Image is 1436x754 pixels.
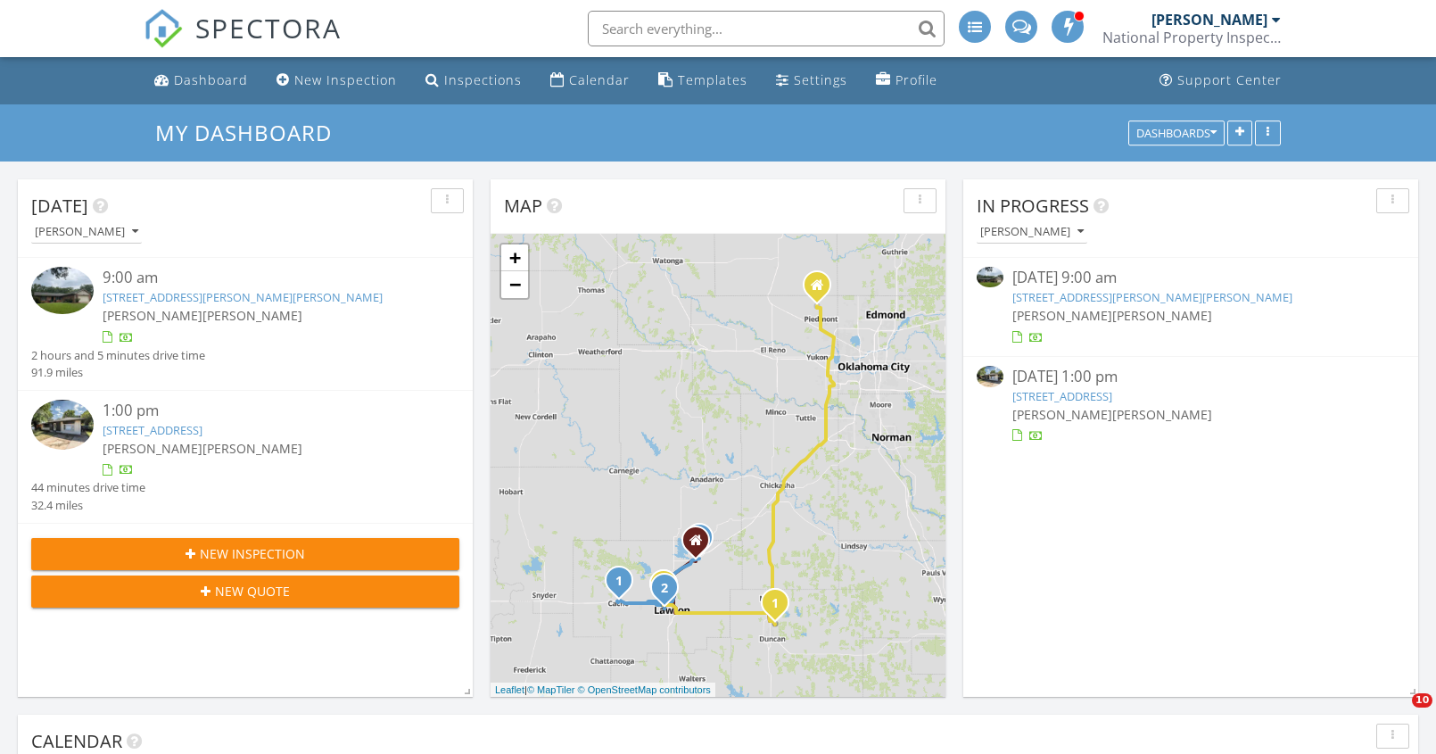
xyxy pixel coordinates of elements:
[769,64,854,97] a: Settings
[527,684,575,695] a: © MapTiler
[491,683,715,698] div: |
[977,267,1405,346] a: [DATE] 9:00 am [STREET_ADDRESS][PERSON_NAME][PERSON_NAME] [PERSON_NAME][PERSON_NAME]
[1112,406,1212,423] span: [PERSON_NAME]
[1012,388,1112,404] a: [STREET_ADDRESS]
[1152,64,1289,97] a: Support Center
[980,226,1084,238] div: [PERSON_NAME]
[501,271,528,298] a: Zoom out
[696,540,706,551] div: Elgin OK 73538
[651,64,755,97] a: Templates
[1412,693,1432,708] span: 10
[588,11,945,46] input: Search everything...
[772,598,779,610] i: 1
[977,267,1003,286] img: 9345095%2Fcover_photos%2F55jYUgMVMl11PaKYhl1M%2Fsmall.jpg
[200,544,305,563] span: New Inspection
[103,400,424,422] div: 1:00 pm
[501,244,528,271] a: Zoom in
[418,64,529,97] a: Inspections
[895,71,937,88] div: Profile
[294,71,397,88] div: New Inspection
[664,587,675,598] div: 2704 NW Arlington Ave, Lawton, OK 73505
[1012,366,1369,388] div: [DATE] 1:00 pm
[615,576,623,588] i: 1
[103,267,424,289] div: 9:00 am
[31,267,94,313] img: 9345095%2Fcover_photos%2F55jYUgMVMl11PaKYhl1M%2Fsmall.jpg
[31,576,459,608] button: New Quote
[31,479,145,496] div: 44 minutes drive time
[1177,71,1282,88] div: Support Center
[215,582,290,601] span: New Quote
[144,9,183,48] img: The Best Home Inspection Software - Spectora
[103,307,202,324] span: [PERSON_NAME]
[155,118,347,147] a: My Dashboard
[444,71,522,88] div: Inspections
[1112,307,1212,324] span: [PERSON_NAME]
[495,684,524,695] a: Leaflet
[269,64,404,97] a: New Inspection
[31,267,459,381] a: 9:00 am [STREET_ADDRESS][PERSON_NAME][PERSON_NAME] [PERSON_NAME][PERSON_NAME] 2 hours and 5 minut...
[775,602,786,613] div: 4825 Odom Dr, Duncan, OK 73533
[977,220,1087,244] button: [PERSON_NAME]
[202,440,302,457] span: [PERSON_NAME]
[31,220,142,244] button: [PERSON_NAME]
[1136,127,1217,139] div: Dashboards
[35,226,138,238] div: [PERSON_NAME]
[1102,29,1281,46] div: National Property Inspections
[1128,120,1225,145] button: Dashboards
[31,364,205,381] div: 91.9 miles
[31,400,459,514] a: 1:00 pm [STREET_ADDRESS] [PERSON_NAME][PERSON_NAME] 44 minutes drive time 32.4 miles
[144,24,342,62] a: SPECTORA
[977,194,1089,218] span: In Progress
[1151,11,1267,29] div: [PERSON_NAME]
[569,71,630,88] div: Calendar
[31,400,94,450] img: 9361443%2Fcover_photos%2FBX1DwWdaIqe3VSiMzaKe%2Fsmall.jpg
[31,497,145,514] div: 32.4 miles
[1012,406,1112,423] span: [PERSON_NAME]
[31,194,88,218] span: [DATE]
[619,580,630,591] div: 107 NW Jordan Way, Cache, OK 73527
[977,366,1003,387] img: 9361443%2Fcover_photos%2FBX1DwWdaIqe3VSiMzaKe%2Fsmall.jpg
[678,71,747,88] div: Templates
[31,347,205,364] div: 2 hours and 5 minutes drive time
[147,64,255,97] a: Dashboard
[31,729,122,753] span: Calendar
[1012,307,1112,324] span: [PERSON_NAME]
[504,194,542,218] span: Map
[578,684,711,695] a: © OpenStreetMap contributors
[794,71,847,88] div: Settings
[202,307,302,324] span: [PERSON_NAME]
[1012,267,1369,289] div: [DATE] 9:00 am
[977,366,1405,445] a: [DATE] 1:00 pm [STREET_ADDRESS] [PERSON_NAME][PERSON_NAME]
[174,71,248,88] div: Dashboard
[195,9,342,46] span: SPECTORA
[1375,693,1418,736] iframe: Intercom live chat
[31,538,459,570] button: New Inspection
[103,440,202,457] span: [PERSON_NAME]
[103,289,383,305] a: [STREET_ADDRESS][PERSON_NAME][PERSON_NAME]
[543,64,637,97] a: Calendar
[817,285,828,295] div: Piedmont OK 73078
[661,583,668,595] i: 2
[1012,289,1292,305] a: [STREET_ADDRESS][PERSON_NAME][PERSON_NAME]
[103,422,202,438] a: [STREET_ADDRESS]
[869,64,945,97] a: Profile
